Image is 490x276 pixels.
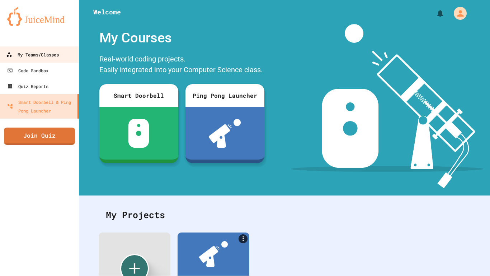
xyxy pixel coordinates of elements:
[4,128,75,145] a: Join Quiz
[96,24,268,52] div: My Courses
[6,50,59,59] div: My Teams/Classes
[99,84,178,107] div: Smart Doorbell
[199,241,228,267] img: ppl-with-ball.png
[239,234,248,243] a: More
[7,66,48,75] div: Code Sandbox
[446,5,468,22] div: My Account
[423,7,446,19] div: My Notifications
[7,7,72,26] img: logo-orange.svg
[185,84,264,107] div: Ping Pong Launcher
[209,119,241,148] img: ppl-with-ball.png
[128,119,149,148] img: sdb-white.svg
[291,24,483,188] img: banner-image-my-projects.png
[99,201,470,229] div: My Projects
[7,82,48,91] div: Quiz Reports
[96,52,268,79] div: Real-world coding projects. Easily integrated into your Computer Science class.
[7,98,75,115] div: Smart Doorbell & Ping Pong Launcher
